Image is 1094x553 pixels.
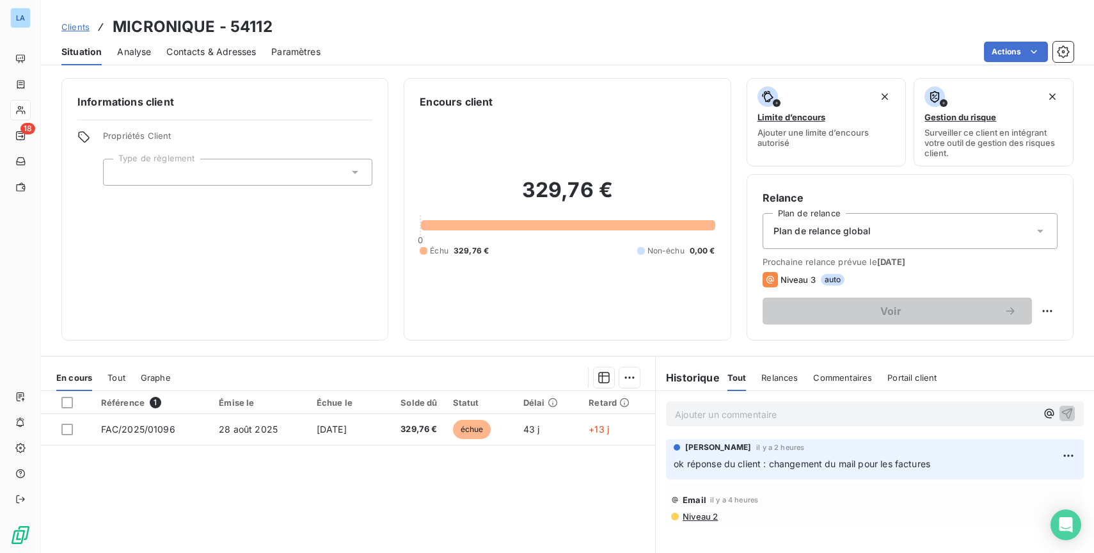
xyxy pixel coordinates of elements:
[317,397,369,408] div: Échue le
[747,78,907,166] button: Limite d’encoursAjouter une limite d’encours autorisé
[924,112,996,122] span: Gestion du risque
[821,274,845,285] span: auto
[1050,509,1081,540] div: Open Intercom Messenger
[523,397,573,408] div: Délai
[761,373,798,383] span: Relances
[453,420,491,439] span: échue
[589,424,609,435] span: +13 j
[690,245,715,257] span: 0,00 €
[914,78,1074,166] button: Gestion du risqueSurveiller ce client en intégrant votre outil de gestion des risques client.
[117,45,151,58] span: Analyse
[420,94,493,109] h6: Encours client
[430,245,448,257] span: Échu
[271,45,321,58] span: Paramètres
[763,190,1058,205] h6: Relance
[523,424,540,435] span: 43 j
[984,42,1048,62] button: Actions
[685,442,751,453] span: [PERSON_NAME]
[781,275,816,285] span: Niveau 3
[77,94,372,109] h6: Informations client
[418,235,423,245] span: 0
[454,245,489,257] span: 329,76 €
[61,20,90,33] a: Clients
[113,15,273,38] h3: MICRONIQUE - 54112
[727,373,747,383] span: Tout
[763,257,1058,267] span: Prochaine relance prévue le
[924,127,1063,158] span: Surveiller ce client en intégrant votre outil de gestion des risques client.
[20,123,35,134] span: 18
[114,166,124,178] input: Ajouter une valeur
[647,245,685,257] span: Non-échu
[681,511,718,522] span: Niveau 2
[317,424,347,435] span: [DATE]
[763,298,1032,325] button: Voir
[683,495,706,505] span: Email
[10,525,31,545] img: Logo LeanPay
[56,373,92,383] span: En cours
[773,225,871,237] span: Plan de relance global
[757,112,825,122] span: Limite d’encours
[219,424,278,435] span: 28 août 2025
[756,444,804,451] span: il y a 2 heures
[107,373,125,383] span: Tout
[384,397,438,408] div: Solde dû
[61,45,102,58] span: Situation
[384,423,438,436] span: 329,76 €
[61,22,90,32] span: Clients
[778,306,1004,316] span: Voir
[674,458,930,469] span: ok réponse du client : changement du mail pour les factures
[101,397,204,408] div: Référence
[150,397,161,408] span: 1
[420,177,715,216] h2: 329,76 €
[710,496,758,504] span: il y a 4 heures
[10,8,31,28] div: LA
[757,127,896,148] span: Ajouter une limite d’encours autorisé
[219,397,301,408] div: Émise le
[101,424,175,435] span: FAC/2025/01096
[589,397,647,408] div: Retard
[141,373,171,383] span: Graphe
[453,397,508,408] div: Statut
[813,373,872,383] span: Commentaires
[103,131,372,148] span: Propriétés Client
[656,370,720,385] h6: Historique
[887,373,937,383] span: Portail client
[877,257,906,267] span: [DATE]
[166,45,256,58] span: Contacts & Adresses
